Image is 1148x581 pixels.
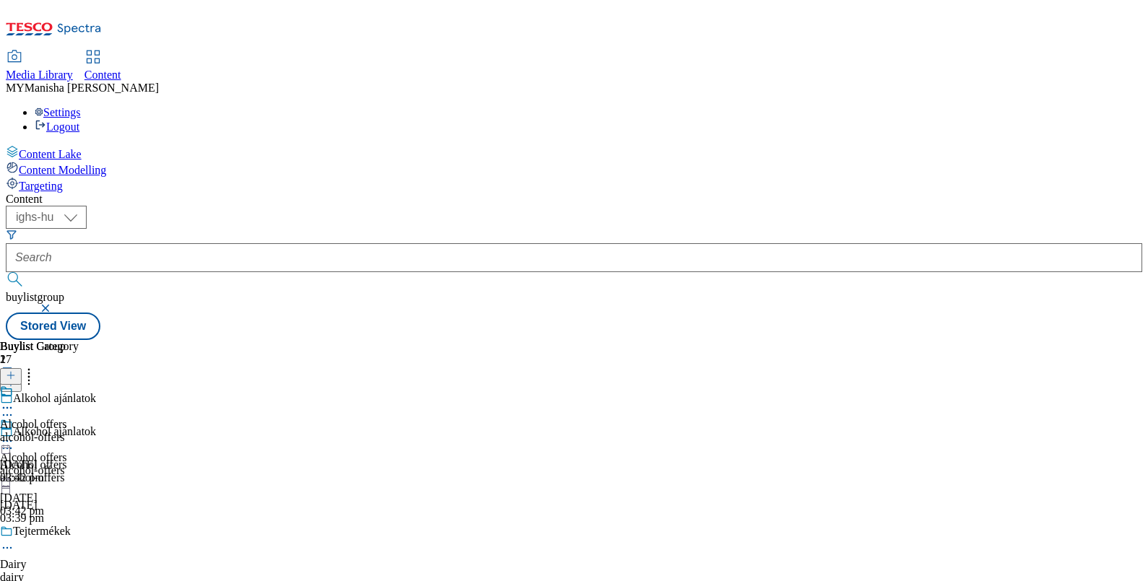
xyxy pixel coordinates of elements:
[35,106,81,118] a: Settings
[19,148,82,160] span: Content Lake
[6,229,17,240] svg: Search Filters
[19,164,106,176] span: Content Modelling
[84,51,121,82] a: Content
[6,51,73,82] a: Media Library
[6,291,64,303] span: buylistgroup
[6,193,1142,206] div: Content
[84,69,121,81] span: Content
[19,180,63,192] span: Targeting
[6,243,1142,272] input: Search
[6,177,1142,193] a: Targeting
[6,145,1142,161] a: Content Lake
[6,313,100,340] button: Stored View
[6,69,73,81] span: Media Library
[6,161,1142,177] a: Content Modelling
[6,82,25,94] span: MY
[13,525,71,538] div: Tejtermékek
[25,82,159,94] span: Manisha [PERSON_NAME]
[35,121,79,133] a: Logout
